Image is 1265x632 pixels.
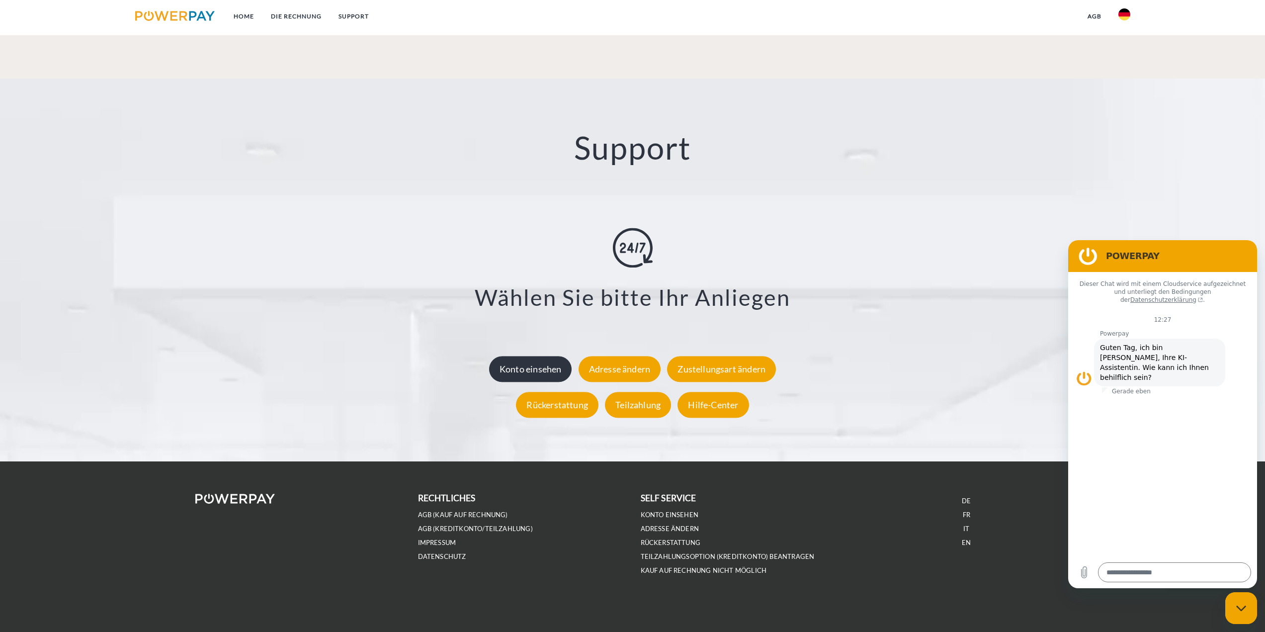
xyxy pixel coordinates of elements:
a: DIE RECHNUNG [262,7,330,25]
b: self service [641,493,696,503]
a: DE [962,497,971,505]
a: Rückerstattung [513,399,601,410]
div: Rückerstattung [516,392,598,418]
a: EN [962,539,971,547]
img: online-shopping.svg [613,228,653,268]
div: Konto einsehen [489,356,572,382]
img: de [1118,8,1130,20]
a: Home [225,7,262,25]
a: Teilzahlungsoption (KREDITKONTO) beantragen [641,552,815,561]
a: Kauf auf Rechnung nicht möglich [641,566,767,575]
a: Adresse ändern [576,363,664,374]
a: Rückerstattung [641,539,701,547]
b: rechtliches [418,493,476,503]
img: logo-powerpay-white.svg [195,494,275,504]
iframe: Messaging-Fenster [1068,240,1257,588]
a: Konto einsehen [487,363,575,374]
a: FR [963,511,970,519]
a: SUPPORT [330,7,377,25]
h2: Support [63,128,1202,168]
a: Teilzahlung [602,399,674,410]
a: Konto einsehen [641,511,699,519]
a: AGB (Kauf auf Rechnung) [418,511,508,519]
div: Teilzahlung [605,392,671,418]
a: DATENSCHUTZ [418,552,466,561]
a: Zustellungsart ändern [665,363,778,374]
a: IT [963,525,969,533]
a: Hilfe-Center [675,399,751,410]
div: Hilfe-Center [677,392,749,418]
img: logo-powerpay.svg [135,11,215,21]
iframe: Schaltfläche zum Öffnen des Messaging-Fensters; Konversation läuft [1225,592,1257,624]
h3: Wählen Sie bitte Ihr Anliegen [76,284,1189,312]
a: Adresse ändern [641,525,699,533]
div: Adresse ändern [579,356,661,382]
a: IMPRESSUM [418,539,456,547]
a: agb [1079,7,1110,25]
div: Zustellungsart ändern [667,356,776,382]
a: AGB (Kreditkonto/Teilzahlung) [418,525,533,533]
